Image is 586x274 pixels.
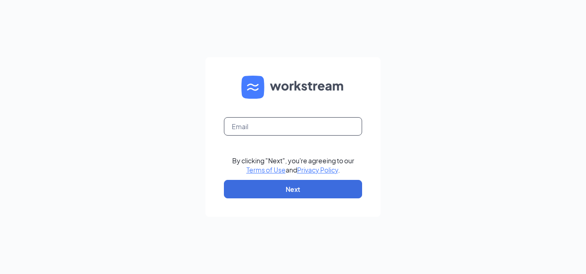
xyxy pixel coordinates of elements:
[224,117,362,136] input: Email
[232,156,354,174] div: By clicking "Next", you're agreeing to our and .
[224,180,362,198] button: Next
[297,166,338,174] a: Privacy Policy
[246,166,286,174] a: Terms of Use
[241,76,345,99] img: WS logo and Workstream text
